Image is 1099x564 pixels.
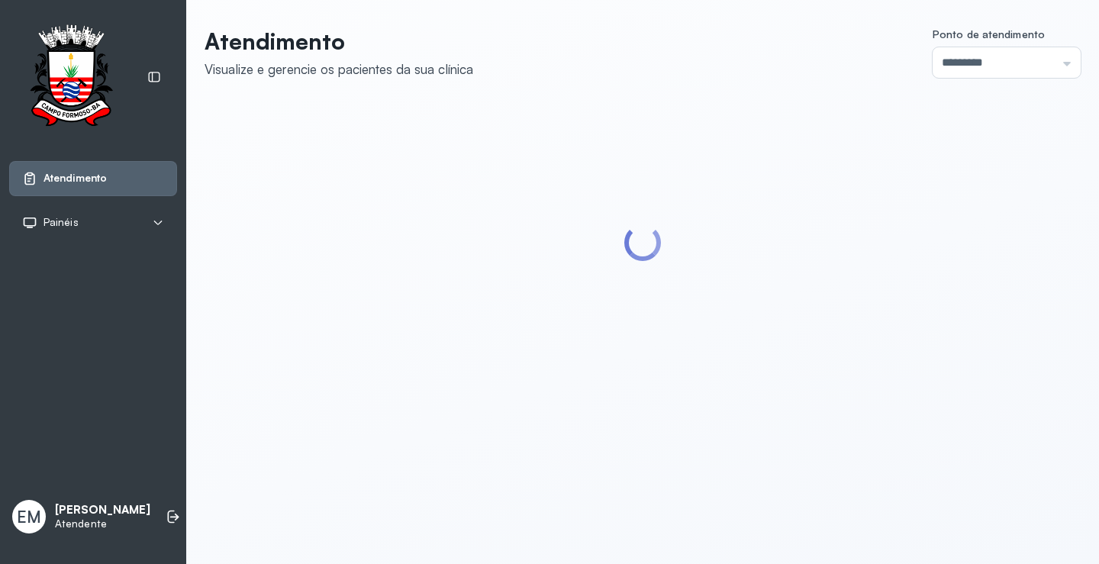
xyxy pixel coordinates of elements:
p: Atendente [55,517,150,530]
img: Logotipo do estabelecimento [16,24,126,131]
a: Atendimento [22,171,164,186]
p: Atendimento [205,27,473,55]
span: Ponto de atendimento [933,27,1045,40]
div: Visualize e gerencie os pacientes da sua clínica [205,61,473,77]
p: [PERSON_NAME] [55,503,150,517]
span: Painéis [44,216,79,229]
span: Atendimento [44,172,107,185]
